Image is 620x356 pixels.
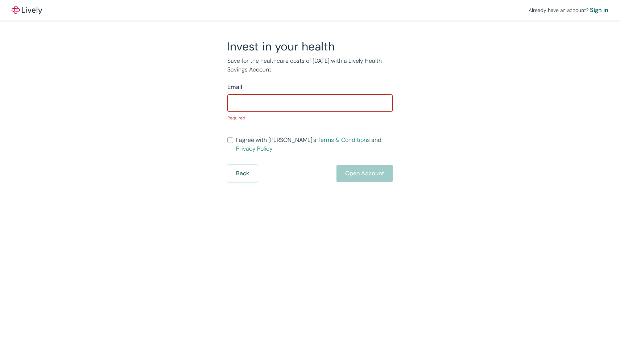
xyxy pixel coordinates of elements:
[236,136,393,153] span: I agree with [PERSON_NAME]’s and
[318,136,370,144] a: Terms & Conditions
[12,6,42,15] img: Lively
[227,57,393,74] p: Save for the healthcare costs of [DATE] with a Lively Health Savings Account
[590,6,608,15] a: Sign in
[227,39,393,54] h2: Invest in your health
[227,165,258,182] button: Back
[227,83,242,91] label: Email
[529,6,608,15] div: Already have an account?
[227,115,393,121] p: Required
[236,145,273,152] a: Privacy Policy
[12,6,42,15] a: LivelyLively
